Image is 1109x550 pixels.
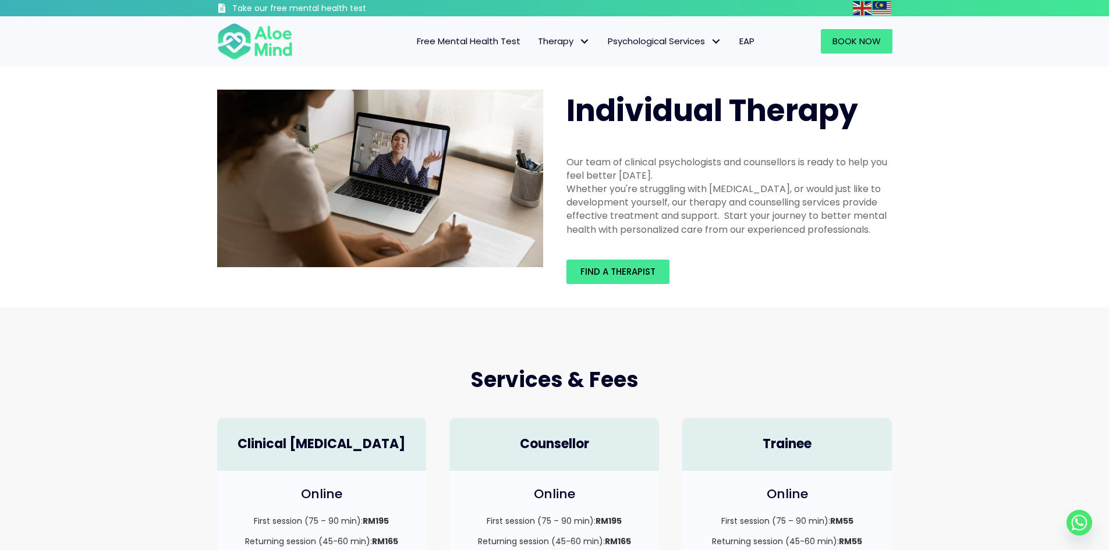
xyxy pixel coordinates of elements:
[694,435,880,453] h4: Trainee
[461,485,647,503] h4: Online
[608,35,722,47] span: Psychological Services
[217,90,543,267] img: Therapy online individual
[232,3,428,15] h3: Take our free mental health test
[470,365,639,395] span: Services & Fees
[408,29,529,54] a: Free Mental Health Test
[580,265,656,278] span: Find a therapist
[229,485,415,503] h4: Online
[217,3,428,16] a: Take our free mental health test
[229,535,415,547] p: Returning session (45-60 min):
[417,35,520,47] span: Free Mental Health Test
[461,435,647,453] h4: Counsellor
[832,35,881,47] span: Book Now
[853,1,873,15] a: English
[566,89,858,132] span: Individual Therapy
[708,33,725,50] span: Psychological Services: submenu
[839,535,862,547] strong: RM55
[566,260,669,284] a: Find a therapist
[873,1,891,15] img: ms
[372,535,398,547] strong: RM165
[694,515,880,527] p: First session (75 – 90 min):
[731,29,763,54] a: EAP
[529,29,599,54] a: TherapyTherapy: submenu
[821,29,892,54] a: Book Now
[605,535,631,547] strong: RM165
[853,1,871,15] img: en
[229,435,415,453] h4: Clinical [MEDICAL_DATA]
[363,515,389,527] strong: RM195
[229,515,415,527] p: First session (75 – 90 min):
[461,535,647,547] p: Returning session (45-60 min):
[596,515,622,527] strong: RM195
[576,33,593,50] span: Therapy: submenu
[538,35,590,47] span: Therapy
[566,155,892,182] div: Our team of clinical psychologists and counsellors is ready to help you feel better [DATE].
[308,29,763,54] nav: Menu
[461,515,647,527] p: First session (75 – 90 min):
[566,182,892,236] div: Whether you're struggling with [MEDICAL_DATA], or would just like to development yourself, our th...
[217,22,293,61] img: Aloe mind Logo
[694,485,880,503] h4: Online
[739,35,754,47] span: EAP
[873,1,892,15] a: Malay
[694,535,880,547] p: Returning session (45-60 min):
[830,515,853,527] strong: RM55
[599,29,731,54] a: Psychological ServicesPsychological Services: submenu
[1067,510,1092,535] a: Whatsapp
